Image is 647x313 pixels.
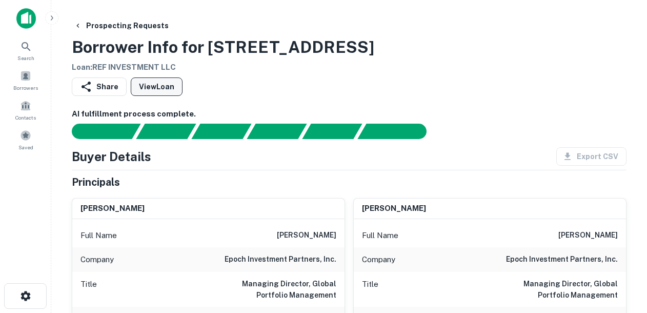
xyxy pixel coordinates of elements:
div: Principals found, still searching for contact information. This may take time... [302,124,362,139]
p: Title [80,278,97,301]
h4: Buyer Details [72,147,151,166]
span: Search [17,54,34,62]
div: Documents found, AI parsing details... [191,124,251,139]
a: Saved [3,126,48,153]
h6: [PERSON_NAME] [80,203,145,214]
span: Saved [18,143,33,151]
h6: AI fulfillment process complete. [72,108,626,120]
a: Search [3,36,48,64]
span: Contacts [15,113,36,122]
h3: Borrower Info for [STREET_ADDRESS] [72,35,374,60]
div: Principals found, AI now looking for contact information... [247,124,307,139]
a: Contacts [3,96,48,124]
h6: epoch investment partners, inc. [506,253,618,266]
h6: [PERSON_NAME] [277,229,336,242]
p: Company [362,253,395,266]
p: Title [362,278,378,301]
h6: Managing Director, Global Portfolio Management [213,278,336,301]
img: capitalize-icon.png [16,8,36,29]
h5: Principals [72,174,120,190]
a: ViewLoan [131,77,183,96]
h6: Managing Director, Global Portfolio Management [495,278,618,301]
h6: [PERSON_NAME] [362,203,426,214]
p: Full Name [362,229,398,242]
div: Sending borrower request to AI... [59,124,136,139]
h6: [PERSON_NAME] [558,229,618,242]
div: AI fulfillment process complete. [358,124,439,139]
p: Company [80,253,114,266]
h6: Loan : REF INVESTMENT LLC [72,62,374,73]
span: Borrowers [13,84,38,92]
button: Prospecting Requests [70,16,173,35]
p: Full Name [80,229,117,242]
button: Share [72,77,127,96]
a: Borrowers [3,66,48,94]
div: Your request is received and processing... [136,124,196,139]
h6: epoch investment partners, inc. [225,253,336,266]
